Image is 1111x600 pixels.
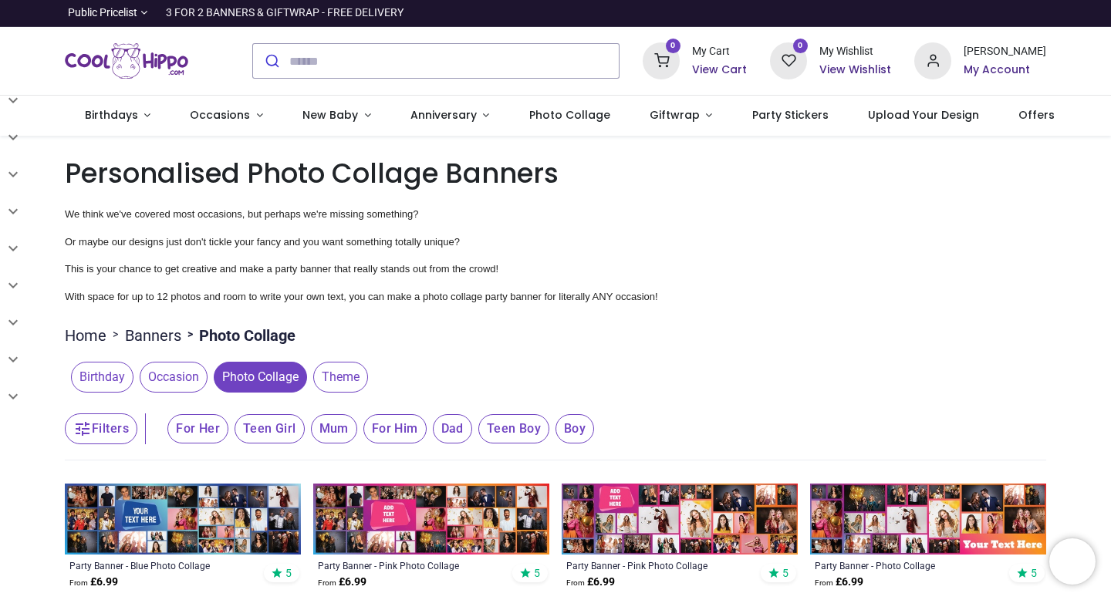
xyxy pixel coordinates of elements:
[643,54,680,66] a: 0
[964,62,1046,78] a: My Account
[65,39,188,83] img: Cool Hippo
[311,414,357,443] span: Mum
[819,44,891,59] div: My Wishlist
[65,413,137,444] button: Filters
[318,559,499,571] a: Party Banner - Pink Photo Collage
[65,236,460,248] span: Or maybe our designs just don't tickle your fancy and you want something totally unique?
[410,107,477,123] span: Anniversary
[253,44,289,78] button: Submit
[69,559,251,571] a: Party Banner - Blue Photo Collage
[692,62,747,78] a: View Cart
[534,566,540,580] span: 5
[65,39,188,83] a: Logo of Cool Hippo
[566,578,585,587] span: From
[815,559,996,571] a: Party Banner - Photo Collage
[302,107,358,123] span: New Baby
[868,107,979,123] span: Upload Your Design
[307,362,368,393] button: Theme
[125,325,181,346] a: Banners
[181,327,199,342] span: >
[562,484,798,554] img: Personalised Party Banner - Pink Photo Collage - Custom Text & 25 Photo Upload
[65,96,171,136] a: Birthdays
[1049,538,1096,585] iframe: Brevo live chat
[235,414,305,443] span: Teen Girl
[630,96,732,136] a: Giftwrap
[313,484,549,554] img: Personalised Party Banner - Pink Photo Collage - Add Text & 30 Photo Upload
[65,484,301,554] img: Personalised Party Banner - Blue Photo Collage - Custom Text & 30 Photo Upload
[815,575,863,590] strong: £ 6.99
[478,414,549,443] span: Teen Boy
[650,107,700,123] span: Giftwrap
[166,5,404,21] div: 3 FOR 2 BANNERS & GIFTWRAP - FREE DELIVERY
[190,107,250,123] span: Occasions
[555,414,594,443] span: Boy
[68,5,137,21] span: Public Pricelist
[770,54,807,66] a: 0
[318,578,336,587] span: From
[529,107,610,123] span: Photo Collage
[722,5,1046,21] iframe: Customer reviews powered by Trustpilot
[65,291,658,302] span: With space for up to 12 photos and room to write your own text, you can make a photo collage part...
[566,559,748,571] a: Party Banner - Pink Photo Collage
[65,154,1046,192] h1: Personalised Photo Collage Banners
[313,362,368,393] span: Theme
[285,566,292,580] span: 5
[133,362,208,393] button: Occasion
[167,414,228,443] span: For Her
[171,96,283,136] a: Occasions
[318,575,366,590] strong: £ 6.99
[1031,566,1037,580] span: 5
[666,39,680,53] sup: 0
[65,5,147,21] a: Public Pricelist
[566,575,615,590] strong: £ 6.99
[815,578,833,587] span: From
[140,362,208,393] span: Occasion
[65,325,106,346] a: Home
[793,39,808,53] sup: 0
[363,414,427,443] span: For Him
[71,362,133,393] span: Birthday
[214,362,307,393] span: Photo Collage
[65,208,419,220] span: We think we've covered most occasions, but perhaps we're missing something?
[692,44,747,59] div: My Cart
[752,107,829,123] span: Party Stickers
[85,107,138,123] span: Birthdays
[283,96,391,136] a: New Baby
[964,44,1046,59] div: [PERSON_NAME]
[810,484,1046,554] img: Personalised Party Banner - Photo Collage - 23 Photo Upload
[69,575,118,590] strong: £ 6.99
[390,96,509,136] a: Anniversary
[433,414,472,443] span: Dad
[1018,107,1055,123] span: Offers
[106,327,125,342] span: >
[782,566,789,580] span: 5
[65,263,498,275] span: This is your chance to get creative and make a party banner that really stands out from the crowd!
[181,325,295,346] li: Photo Collage
[69,578,88,587] span: From
[65,362,133,393] button: Birthday
[208,362,307,393] button: Photo Collage
[819,62,891,78] a: View Wishlist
